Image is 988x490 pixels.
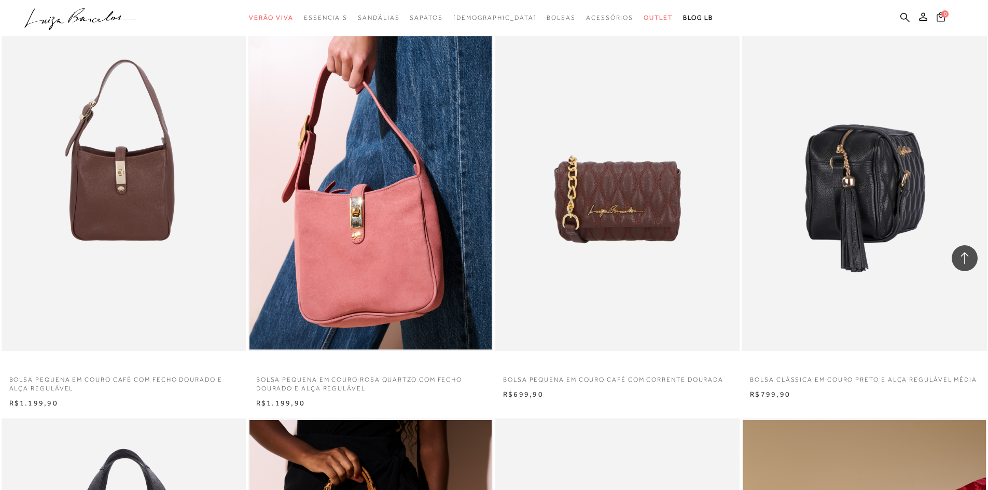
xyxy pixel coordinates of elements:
[248,369,493,393] a: BOLSA PEQUENA EM COURO ROSA QUARTZO COM FECHO DOURADO E ALÇA REGULÁVEL
[453,8,537,27] a: noSubCategoriesText
[934,11,948,25] button: 0
[304,8,347,27] a: categoryNavScreenReaderText
[683,8,713,27] a: BLOG LB
[683,14,713,21] span: BLOG LB
[941,10,949,18] span: 0
[547,14,576,21] span: Bolsas
[644,8,673,27] a: categoryNavScreenReaderText
[358,14,399,21] span: Sandálias
[750,390,790,398] span: R$799,90
[503,390,544,398] span: R$699,90
[256,399,305,407] span: R$1.199,90
[495,369,740,384] a: BOLSA PEQUENA EM COURO CAFÉ COM CORRENTE DOURADA
[2,369,246,393] a: BOLSA PEQUENA EM COURO CAFÉ COM FECHO DOURADO E ALÇA REGULÁVEL
[249,8,294,27] a: categoryNavScreenReaderText
[453,14,537,21] span: [DEMOGRAPHIC_DATA]
[249,14,294,21] span: Verão Viva
[586,14,633,21] span: Acessórios
[410,14,442,21] span: Sapatos
[586,8,633,27] a: categoryNavScreenReaderText
[644,14,673,21] span: Outlet
[358,8,399,27] a: categoryNavScreenReaderText
[9,399,58,407] span: R$1.199,90
[410,8,442,27] a: categoryNavScreenReaderText
[742,369,986,384] a: BOLSA CLÁSSICA EM COURO PRETO E ALÇA REGULÁVEL MÉDIA
[547,8,576,27] a: categoryNavScreenReaderText
[304,14,347,21] span: Essenciais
